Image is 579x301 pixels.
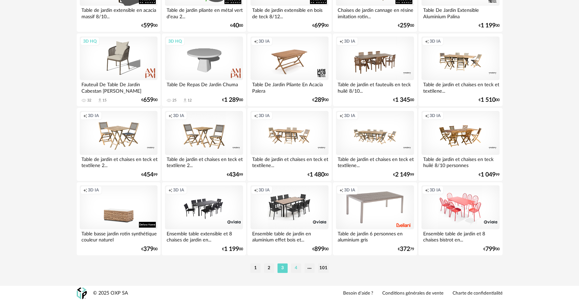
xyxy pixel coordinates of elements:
[141,23,158,28] div: € 00
[339,39,343,44] span: Creation icon
[312,23,329,28] div: € 00
[168,113,172,118] span: Creation icon
[278,263,288,273] li: 3
[77,33,161,107] a: 3D HQ Fauteuil De Table De Jardin Cabestan [PERSON_NAME] 32 Download icon 15 €65900
[393,172,414,177] div: € 99
[173,113,184,118] span: 3D IA
[80,6,158,19] div: Table de jardin extensible en acacia massif 8/10...
[87,98,91,103] div: 32
[102,98,106,103] div: 15
[141,98,158,102] div: € 00
[173,187,184,193] span: 3D IA
[222,247,243,252] div: € 00
[254,39,258,44] span: Creation icon
[344,187,355,193] span: 3D IA
[453,291,503,297] a: Charte de confidentialité
[247,108,331,181] a: Creation icon 3D IA Table de jardin et chaises en teck et textilene... €1 48000
[314,23,324,28] span: 699
[400,247,410,252] span: 372
[425,39,429,44] span: Creation icon
[168,187,172,193] span: Creation icon
[312,98,329,102] div: € 00
[259,187,270,193] span: 3D IA
[382,291,443,297] a: Conditions générales de vente
[336,80,414,94] div: Table de jardin et fauteuils en teck huilé 8/10...
[162,108,246,181] a: Creation icon 3D IA Table de jardin et chaises en teck et textilene 2... €43499
[479,23,500,28] div: € 00
[143,23,153,28] span: 599
[165,80,243,94] div: Table De Repas De Jardin Chuma
[421,80,499,94] div: Table de jardin et chaises en teck et textilene...
[80,155,158,168] div: Table de jardin et chaises en teck et textilene 2...
[485,247,496,252] span: 799
[259,39,270,44] span: 3D IA
[143,172,153,177] span: 454
[418,33,502,107] a: Creation icon 3D IA Table de jardin et chaises en teck et textilene... €1 51000
[83,187,87,193] span: Creation icon
[247,33,331,107] a: Creation icon 3D IA Table De Jardin Pliante En Acacia Palera €28900
[143,247,153,252] span: 379
[339,187,343,193] span: Creation icon
[247,182,331,255] a: Creation icon 3D IA Ensemble table de jardin en aluminium effet bois et... €89900
[165,229,243,243] div: Ensemble table extensible et 8 chaises de jardin en...
[333,108,417,181] a: Creation icon 3D IA Table de jardin et chaises en teck et textilene... €2 14999
[88,113,99,118] span: 3D IA
[421,6,499,19] div: Table De Jardin Extensible Aluminium Palina
[80,229,158,243] div: Table basse jardin rotin synthétique couleur naturel
[425,113,429,118] span: Creation icon
[336,6,414,19] div: Chaises de jardin cannage en résine imitation rotin...
[421,155,499,168] div: Table de jardin et chaises en teck huilé 8/10 personnes
[162,182,246,255] a: Creation icon 3D IA Ensemble table extensible et 8 chaises de jardin en... €1 19900
[336,155,414,168] div: Table de jardin et chaises en teck et textilene...
[80,37,100,46] div: 3D HQ
[344,39,355,44] span: 3D IA
[259,113,270,118] span: 3D IA
[172,98,176,103] div: 25
[77,287,87,299] img: OXP
[224,247,239,252] span: 1 199
[400,23,410,28] span: 259
[93,290,128,297] div: © 2025 OXP SA
[224,98,239,102] span: 1 289
[393,98,414,102] div: € 00
[141,172,158,177] div: € 99
[77,182,161,255] a: Creation icon 3D IA Table basse jardin rotin synthétique couleur naturel €37900
[339,113,343,118] span: Creation icon
[430,113,441,118] span: 3D IA
[398,247,414,252] div: € 79
[222,98,243,102] div: € 00
[483,247,500,252] div: € 00
[230,23,243,28] div: € 00
[333,33,417,107] a: Creation icon 3D IA Table de jardin et fauteuils en teck huilé 8/10... €1 34500
[343,291,373,297] a: Besoin d'aide ?
[250,155,328,168] div: Table de jardin et chaises en teck et textilene...
[418,182,502,255] a: Creation icon 3D IA Ensemble table de jardin et 8 chaises bistrot en... €79900
[336,229,414,243] div: Table de jardin 6 personnes en aluminium gris
[430,187,441,193] span: 3D IA
[80,80,158,94] div: Fauteuil De Table De Jardin Cabestan [PERSON_NAME]
[308,172,329,177] div: € 00
[254,187,258,193] span: Creation icon
[165,6,243,19] div: Table de jardin pliante en métal vert d'eau 2...
[318,263,329,273] li: 101
[310,172,324,177] span: 1 480
[395,98,410,102] span: 1 345
[183,98,188,103] span: Download icon
[481,172,496,177] span: 1 049
[421,229,499,243] div: Ensemble table de jardin et 8 chaises bistrot en...
[333,182,417,255] a: Creation icon 3D IA Table de jardin 6 personnes en aluminium gris €37279
[165,37,185,46] div: 3D HQ
[232,23,239,28] span: 40
[314,98,324,102] span: 289
[143,98,153,102] span: 659
[430,39,441,44] span: 3D IA
[291,263,301,273] li: 4
[227,172,243,177] div: € 99
[481,98,496,102] span: 1 510
[141,247,158,252] div: € 00
[250,6,328,19] div: Table de jardin extensible en bois de teck 8/12...
[398,23,414,28] div: € 00
[77,108,161,181] a: Creation icon 3D IA Table de jardin et chaises en teck et textilene 2... €45499
[264,263,274,273] li: 2
[162,33,246,107] a: 3D HQ Table De Repas De Jardin Chuma 25 Download icon 12 €1 28900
